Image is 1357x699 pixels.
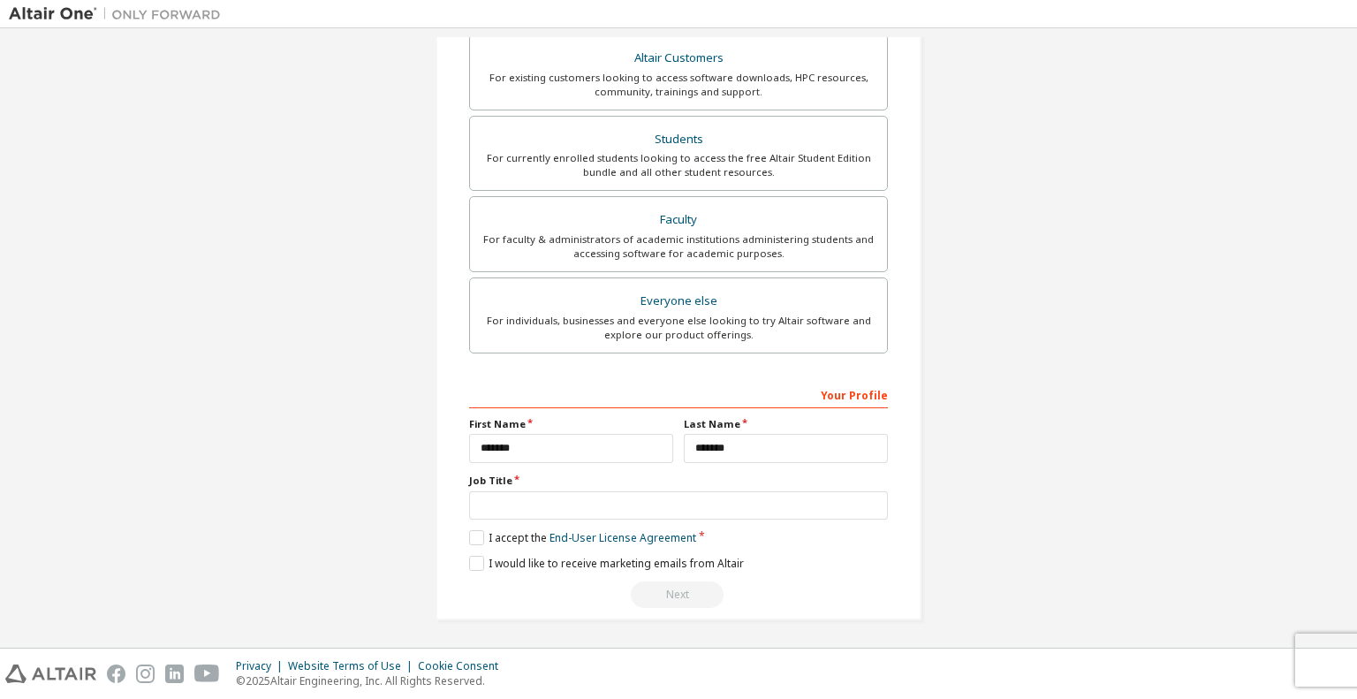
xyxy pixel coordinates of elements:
p: © 2025 Altair Engineering, Inc. All Rights Reserved. [236,673,509,688]
div: For existing customers looking to access software downloads, HPC resources, community, trainings ... [481,71,876,99]
div: Privacy [236,659,288,673]
img: Altair One [9,5,230,23]
div: Everyone else [481,289,876,314]
a: End-User License Agreement [550,530,696,545]
label: First Name [469,417,673,431]
label: Job Title [469,474,888,488]
div: For currently enrolled students looking to access the free Altair Student Edition bundle and all ... [481,151,876,179]
label: I accept the [469,530,696,545]
div: Altair Customers [481,46,876,71]
div: Your Profile [469,380,888,408]
div: Read and acccept EULA to continue [469,581,888,608]
div: Cookie Consent [418,659,509,673]
label: I would like to receive marketing emails from Altair [469,556,744,571]
label: Last Name [684,417,888,431]
img: youtube.svg [194,665,220,683]
img: altair_logo.svg [5,665,96,683]
img: facebook.svg [107,665,125,683]
img: linkedin.svg [165,665,184,683]
div: Students [481,127,876,152]
div: For faculty & administrators of academic institutions administering students and accessing softwa... [481,232,876,261]
div: Website Terms of Use [288,659,418,673]
div: For individuals, businesses and everyone else looking to try Altair software and explore our prod... [481,314,876,342]
div: Faculty [481,208,876,232]
img: instagram.svg [136,665,155,683]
